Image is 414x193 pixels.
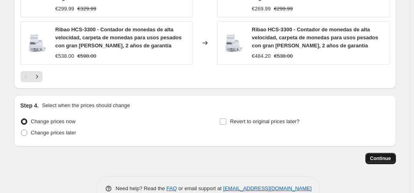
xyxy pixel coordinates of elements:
[252,52,271,60] div: €484.20
[177,185,223,191] span: or email support at
[55,5,74,13] div: €299.99
[55,26,182,49] span: Ribao HCS-3300 - Contador de monedas de alta velocidad, carpeta de monedas para usos pesados con ...
[223,185,312,191] a: [EMAIL_ADDRESS][DOMAIN_NAME]
[55,52,74,60] div: €538.00
[116,185,167,191] span: Need help? Read the
[20,71,43,82] nav: Pagination
[31,130,76,136] span: Change prices later
[221,31,246,55] img: 51L6Bmg0BhL_80x.jpg
[252,26,378,49] span: Ribao HCS-3300 - Contador de monedas de alta velocidad, carpeta de monedas para usos pesados con ...
[31,71,43,82] button: Next
[78,5,96,13] strike: €329.99
[230,118,299,124] span: Revert to original prices later?
[252,5,271,13] div: €269.99
[370,155,391,162] span: Continue
[166,185,177,191] a: FAQ
[365,153,396,164] button: Continue
[274,5,293,13] strike: €299.99
[25,31,49,55] img: 51L6Bmg0BhL_80x.jpg
[31,118,76,124] span: Change prices now
[274,52,293,60] strike: €538.00
[42,102,130,110] p: Select when the prices should change
[78,52,96,60] strike: €598.00
[20,102,39,110] h2: Step 4.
